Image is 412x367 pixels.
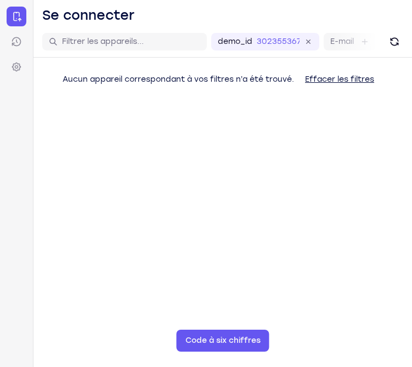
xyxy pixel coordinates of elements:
[7,57,26,77] a: Paramètres
[177,330,269,352] button: Code à six chiffres
[386,33,403,50] button: Rafraîchir
[42,7,134,24] h1: Se connecter
[218,36,252,47] label: demo_id
[63,75,294,84] span: Aucun appareil correspondant à vos filtres n’a été trouvé.
[296,69,383,91] button: Effacer les filtres
[7,7,26,26] a: Se connecter
[330,36,354,47] label: E-mail
[62,36,200,47] input: Filtrer les appareils...
[7,32,26,52] a: Sessions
